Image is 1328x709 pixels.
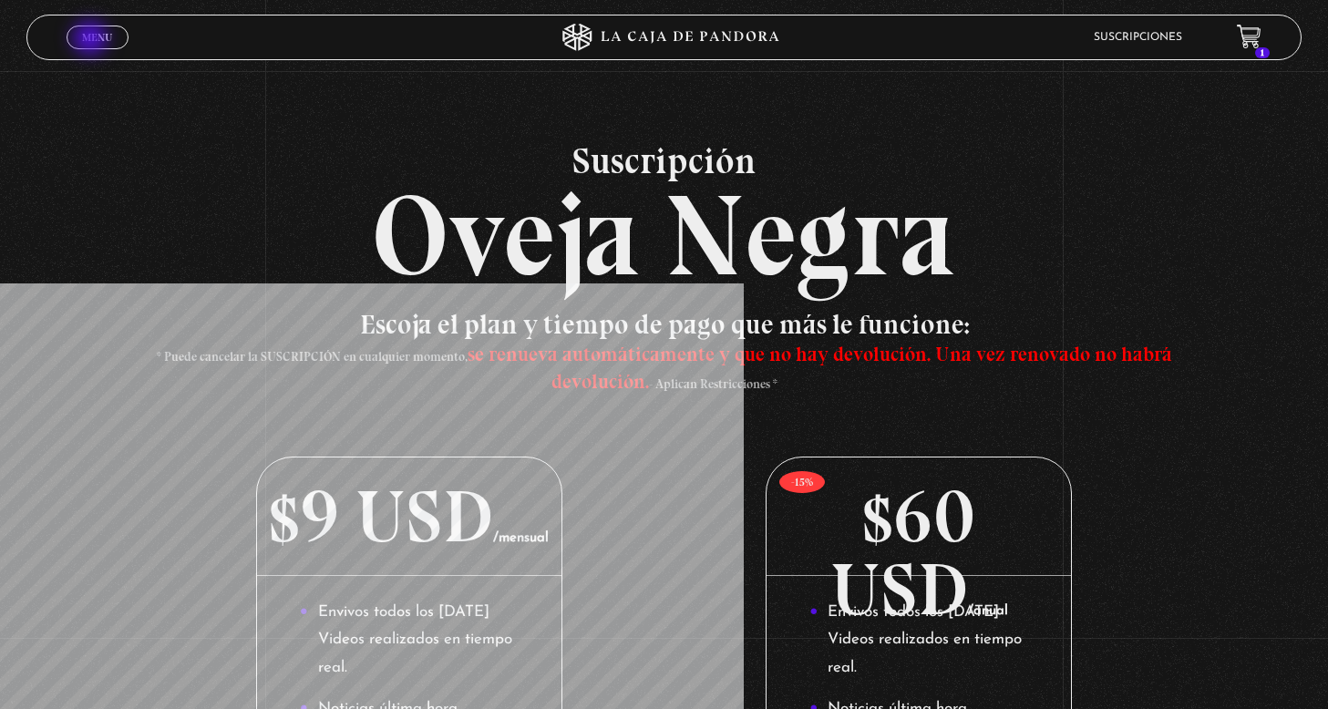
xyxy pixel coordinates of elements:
span: Suscripción [26,142,1302,179]
span: se renueva automáticamente y que no hay devolución. Una vez renovado no habrá devolución. [468,342,1172,394]
span: /mensual [493,531,549,545]
h2: Oveja Negra [26,142,1302,293]
a: 1 [1237,25,1261,49]
a: Suscripciones [1094,32,1182,43]
span: * Puede cancelar la SUSCRIPCIÓN en cualquier momento, - Aplican Restricciones * [157,349,1172,392]
span: 1 [1255,47,1270,58]
p: $9 USD [257,457,561,576]
p: $60 USD [767,457,1071,576]
span: Cerrar [77,46,119,59]
li: Envivos todos los [DATE] Videos realizados en tiempo real. [300,599,519,683]
li: Envivos todos los [DATE] Videos realizados en tiempo real. [809,599,1028,683]
span: Menu [82,32,112,43]
h3: Escoja el plan y tiempo de pago que más le funcione: [154,311,1174,393]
